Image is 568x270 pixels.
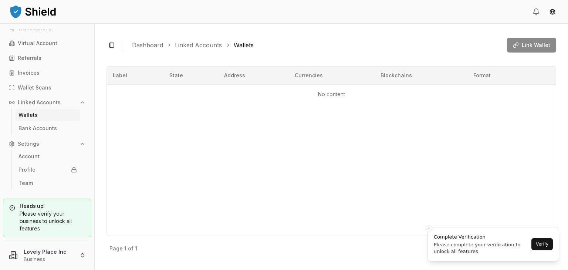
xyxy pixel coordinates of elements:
th: State [163,67,218,84]
th: Label [107,67,163,84]
th: Format [467,67,530,84]
p: 1 [124,246,126,251]
a: Referrals [6,52,88,64]
a: Linked Accounts [175,41,222,50]
button: Lovely Place IncBusiness [3,243,91,267]
a: Account [16,151,80,162]
a: Team [16,177,80,189]
p: Team [18,180,33,186]
p: of [128,246,133,251]
nav: breadcrumb [132,41,501,50]
div: Please complete your verification to unlock all features [434,242,529,255]
button: Linked Accounts [6,97,88,108]
p: Transactions [18,26,52,31]
p: No content [113,91,550,98]
p: Bank Accounts [18,126,57,131]
p: Settings [18,141,39,146]
th: Address [218,67,289,84]
a: Heads up!Please verify your business to unlock all features [3,199,91,237]
a: Invoices [6,67,88,79]
p: Virtual Account [18,41,57,46]
p: 1 [135,246,137,251]
p: Lovely Place Inc [24,248,74,256]
th: Currencies [289,67,375,84]
img: ShieldPay Logo [9,4,57,19]
a: Virtual Account [6,37,88,49]
p: Wallets [18,112,38,118]
h5: Heads up! [9,203,85,209]
p: Business [24,256,74,263]
button: Close toast [425,225,433,232]
div: Please verify your business to unlock all features [9,210,85,232]
p: Referrals [18,55,41,61]
a: Wallet Scans [6,82,88,94]
a: Wallets [234,41,254,50]
button: Verify [531,238,553,250]
p: Linked Accounts [18,100,61,105]
a: Dashboard [132,41,163,50]
div: Complete Verification [434,233,529,241]
p: Page [109,246,123,251]
button: Settings [6,138,88,150]
a: Wallets [16,109,80,121]
th: Blockchains [375,67,467,84]
p: Wallet Scans [18,85,51,90]
a: Profile [16,164,80,176]
p: Account [18,154,40,159]
a: Bank Accounts [16,122,80,134]
p: Invoices [18,70,40,75]
p: Profile [18,167,35,172]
